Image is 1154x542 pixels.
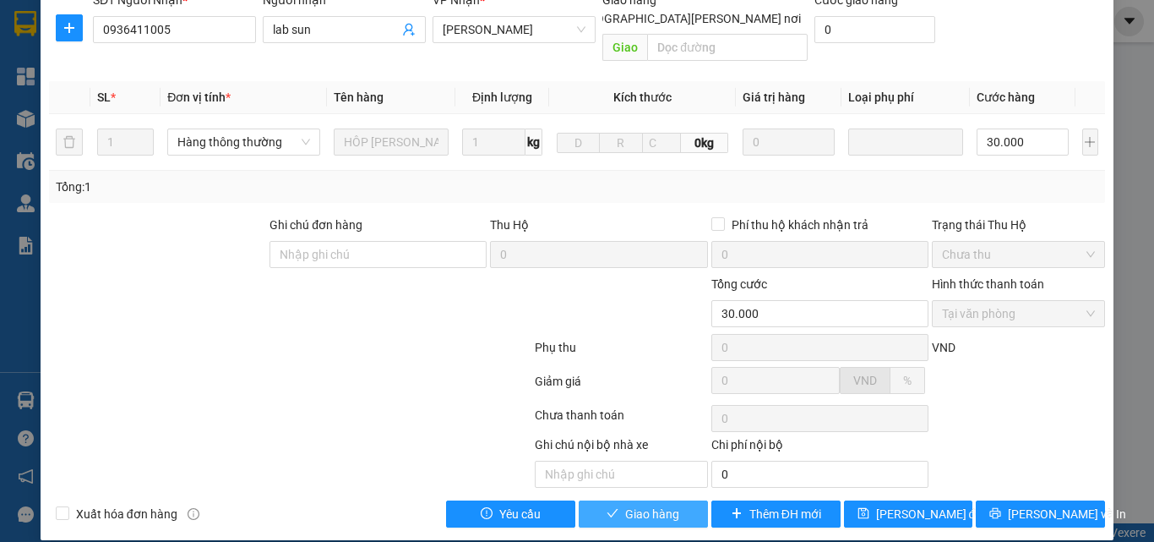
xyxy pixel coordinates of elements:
span: Kích thước [613,90,672,104]
input: R [599,133,642,153]
input: 0 [743,129,835,156]
button: save[PERSON_NAME] đổi [844,501,973,528]
span: [PERSON_NAME] và In [1008,505,1126,523]
button: plus [56,14,83,41]
span: VND [932,341,955,354]
span: 0kg [681,133,729,153]
button: delete [56,129,83,156]
span: Xuất hóa đơn hàng [69,505,184,523]
span: Đơn vị tính [167,90,231,104]
label: Hình thức thanh toán [932,277,1044,291]
span: printer [989,507,1001,521]
input: C [642,133,681,153]
div: Phụ thu [533,338,710,368]
span: [PERSON_NAME] đổi [876,505,985,523]
button: checkGiao hàng [579,501,708,528]
span: save [857,507,869,521]
span: Chưa thu [942,242,1095,267]
span: Phí thu hộ khách nhận trả [725,216,875,234]
div: Chưa thanh toán [533,406,710,435]
div: Giảm giá [533,372,710,402]
span: % [903,374,912,387]
span: Cước hàng [977,90,1035,104]
span: VND [853,374,877,387]
button: printer[PERSON_NAME] và In [976,501,1105,528]
span: Thu Hộ [490,218,529,232]
div: Tổng: 1 [56,178,447,196]
span: Giá trị hàng [743,90,805,104]
input: Cước giao hàng [814,16,935,43]
div: Chi phí nội bộ [711,435,928,461]
span: Thêm ĐH mới [749,505,821,523]
span: exclamation-circle [481,507,493,521]
button: plus [1082,129,1098,156]
div: Ghi chú nội bộ nhà xe [535,435,708,461]
th: Loại phụ phí [841,81,970,114]
span: check [607,507,618,521]
span: Yêu cầu [499,505,541,523]
button: exclamation-circleYêu cầu [446,501,575,528]
span: Tổng cước [711,277,767,291]
button: plusThêm ĐH mới [711,501,841,528]
span: plus [731,507,743,521]
span: Tại văn phòng [942,301,1095,326]
span: Hàng thông thường [177,129,310,155]
span: user-add [402,23,416,36]
span: plus [57,21,82,35]
input: VD: Bàn, Ghế [334,129,449,156]
div: Trạng thái Thu Hộ [932,216,1105,234]
span: Tên hàng [334,90,384,104]
input: Nhập ghi chú [535,461,708,488]
input: Dọc đường [647,34,808,61]
span: Định lượng [472,90,532,104]
span: VP Võ Chí Công [443,17,585,42]
input: D [557,133,600,153]
span: info-circle [188,508,199,520]
span: SL [97,90,111,104]
span: Giao hàng [625,505,679,523]
span: [GEOGRAPHIC_DATA][PERSON_NAME] nơi [570,9,808,28]
label: Ghi chú đơn hàng [269,218,362,232]
span: Giao [602,34,647,61]
input: Ghi chú đơn hàng [269,241,487,268]
span: kg [525,129,542,156]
